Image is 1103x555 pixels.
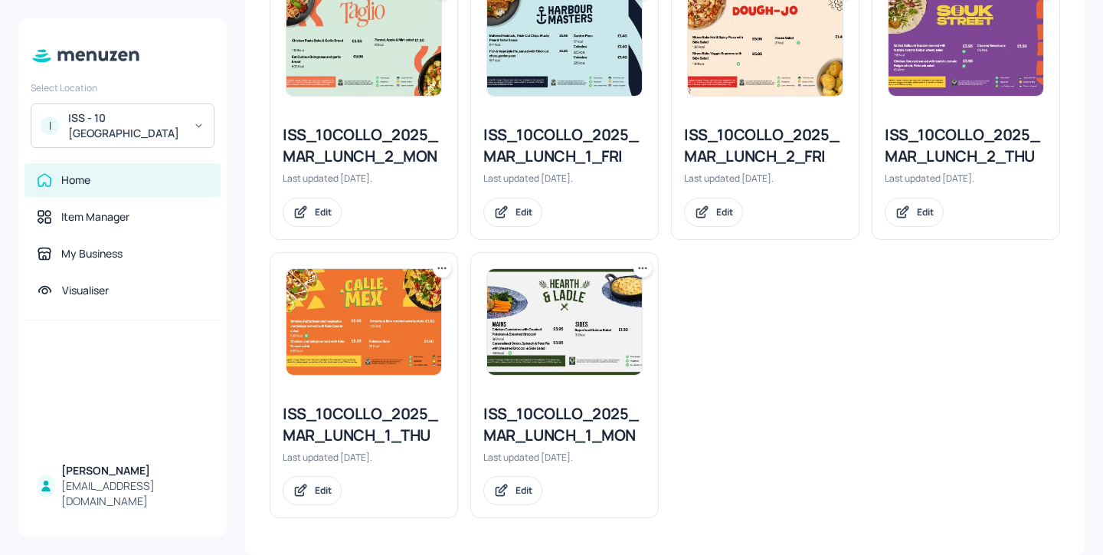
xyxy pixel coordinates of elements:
[515,205,532,218] div: Edit
[885,124,1047,167] div: ISS_10COLLO_2025_MAR_LUNCH_2_THU
[917,205,934,218] div: Edit
[61,172,90,188] div: Home
[515,484,532,497] div: Edit
[283,124,445,167] div: ISS_10COLLO_2025_MAR_LUNCH_2_MON
[62,283,109,298] div: Visualiser
[684,124,846,167] div: ISS_10COLLO_2025_MAR_LUNCH_2_FRI
[483,124,646,167] div: ISS_10COLLO_2025_MAR_LUNCH_1_FRI
[283,451,445,464] div: Last updated [DATE].
[283,403,445,446] div: ISS_10COLLO_2025_MAR_LUNCH_1_THU
[31,81,214,94] div: Select Location
[487,269,642,375] img: 2025-08-18-1755513345778ldgaqlck7bg.jpeg
[61,246,123,261] div: My Business
[61,209,129,225] div: Item Manager
[61,478,208,509] div: [EMAIL_ADDRESS][DOMAIN_NAME]
[315,484,332,497] div: Edit
[286,269,441,375] img: 2025-09-11-1757579118757sqsfpa9hqxq.jpeg
[283,172,445,185] div: Last updated [DATE].
[885,172,1047,185] div: Last updated [DATE].
[315,205,332,218] div: Edit
[68,110,184,141] div: ISS - 10 [GEOGRAPHIC_DATA]
[61,463,208,478] div: [PERSON_NAME]
[41,117,59,135] div: I
[483,451,646,464] div: Last updated [DATE].
[483,172,646,185] div: Last updated [DATE].
[716,205,733,218] div: Edit
[684,172,846,185] div: Last updated [DATE].
[483,403,646,446] div: ISS_10COLLO_2025_MAR_LUNCH_1_MON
